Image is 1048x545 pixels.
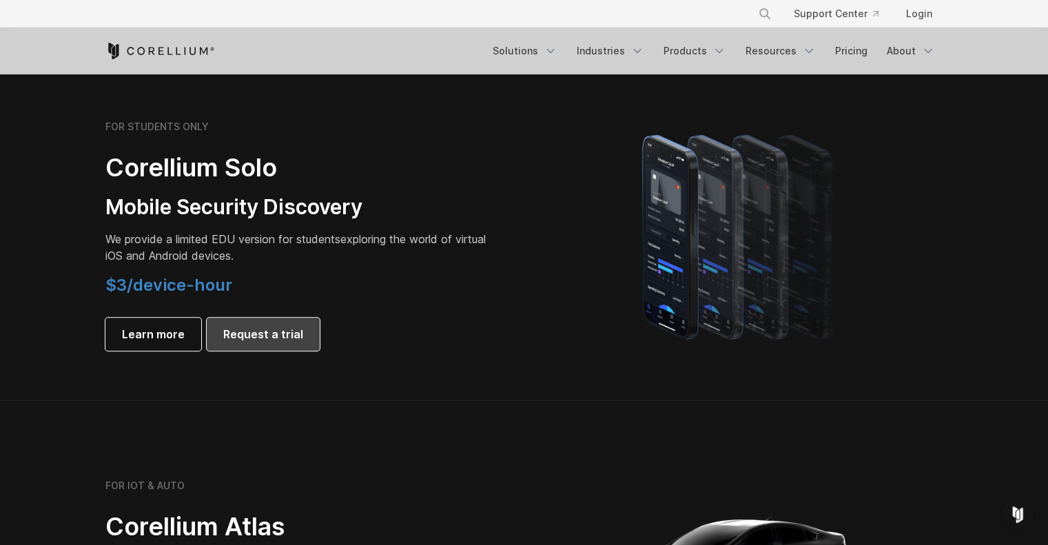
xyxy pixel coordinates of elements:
[105,152,491,183] h2: Corellium Solo
[122,326,185,342] span: Learn more
[737,39,824,63] a: Resources
[1001,498,1034,531] div: Open Intercom Messenger
[105,480,185,492] h6: FOR IOT & AUTO
[105,275,232,295] span: $3/device-hour
[615,115,866,356] img: A lineup of four iPhone models becoming more gradient and blurred
[752,1,777,26] button: Search
[655,39,734,63] a: Products
[105,194,491,220] h3: Mobile Security Discovery
[223,326,303,342] span: Request a trial
[827,39,876,63] a: Pricing
[105,121,209,133] h6: FOR STUDENTS ONLY
[105,511,491,542] h2: Corellium Atlas
[484,39,943,63] div: Navigation Menu
[879,39,943,63] a: About
[105,43,215,59] a: Corellium Home
[484,39,566,63] a: Solutions
[783,1,890,26] a: Support Center
[105,232,340,246] span: We provide a limited EDU version for students
[741,1,943,26] div: Navigation Menu
[105,318,201,351] a: Learn more
[895,1,943,26] a: Login
[207,318,320,351] a: Request a trial
[105,231,491,264] p: exploring the world of virtual iOS and Android devices.
[568,39,653,63] a: Industries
